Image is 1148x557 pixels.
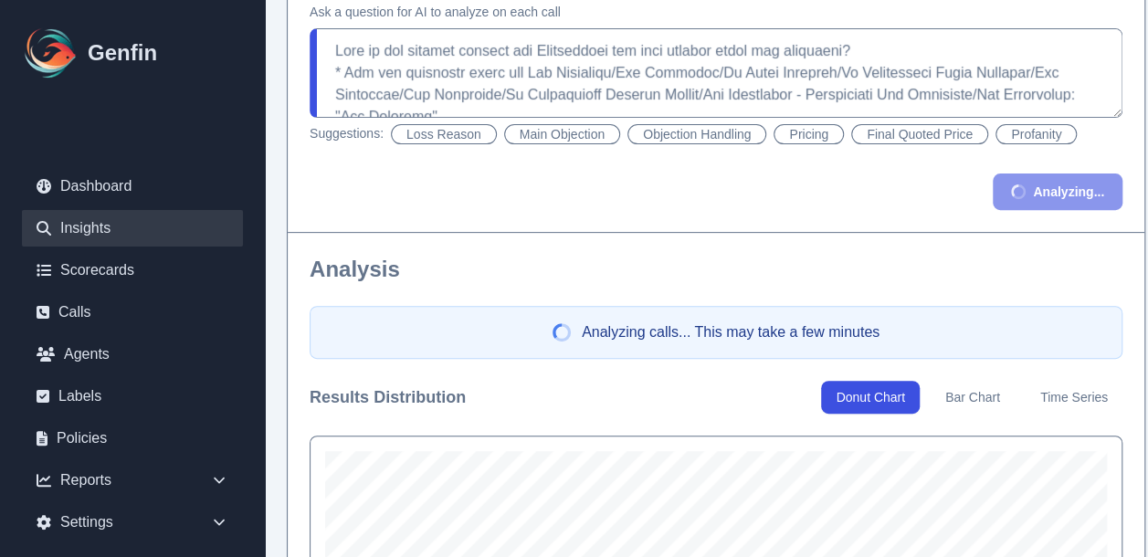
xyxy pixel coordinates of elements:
[310,3,1122,21] h4: Ask a question for AI to analyze on each call
[627,124,766,144] button: Objection Handling
[310,255,1122,284] h2: Analysis
[310,28,1122,118] textarea: Lore ip dol sitamet consect adi Elitseddoei tem inci utlabor etdol mag aliquaeni? * Adm ven quisn...
[88,38,157,68] h1: Genfin
[310,124,384,144] span: Suggestions:
[774,124,844,144] button: Pricing
[22,462,243,499] div: Reports
[22,420,243,457] a: Policies
[22,378,243,415] a: Labels
[310,384,466,410] h3: Results Distribution
[931,381,1015,414] button: Bar Chart
[1033,183,1104,201] span: Analyzing...
[993,173,1122,210] button: Analyzing...
[391,124,497,144] button: Loss Reason
[22,24,80,82] img: Logo
[821,381,919,414] button: Donut Chart
[22,294,243,331] a: Calls
[504,124,620,144] button: Main Objection
[22,252,243,289] a: Scorecards
[22,210,243,247] a: Insights
[582,321,879,343] span: Analyzing calls... This may take a few minutes
[22,336,243,373] a: Agents
[1026,381,1122,414] button: Time Series
[851,124,988,144] button: Final Quoted Price
[22,168,243,205] a: Dashboard
[22,504,243,541] div: Settings
[995,124,1077,144] button: Profanity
